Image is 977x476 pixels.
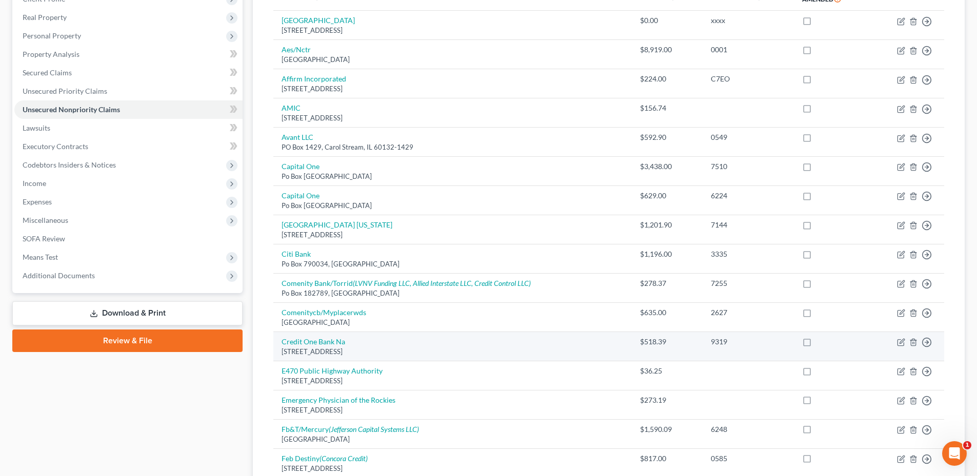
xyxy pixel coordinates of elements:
[282,104,301,112] a: AMIC
[282,288,624,298] div: Po Box 182789, [GEOGRAPHIC_DATA]
[640,424,694,434] div: $1,590.09
[282,84,624,94] div: [STREET_ADDRESS]
[640,15,694,26] div: $0.00
[282,464,624,473] div: [STREET_ADDRESS]
[640,220,694,230] div: $1,201.90
[329,425,419,433] i: (Jefferson Capital Systems LLC)
[640,191,694,201] div: $629.00
[282,113,624,123] div: [STREET_ADDRESS]
[282,308,366,317] a: Comenitycb/Myplacerwds
[711,337,786,347] div: 9319
[711,307,786,318] div: 2627
[282,191,320,200] a: Capital One
[23,31,81,40] span: Personal Property
[282,279,531,287] a: Comenity Bank/Torrid(LVNV Funding LLC, Allied Interstate LLC, Credit Control LLC)
[282,55,624,65] div: [GEOGRAPHIC_DATA]
[640,161,694,172] div: $3,438.00
[23,271,95,280] span: Additional Documents
[282,347,624,357] div: [STREET_ADDRESS]
[12,329,243,352] a: Review & File
[640,74,694,84] div: $224.00
[23,142,88,151] span: Executory Contracts
[23,13,67,22] span: Real Property
[711,424,786,434] div: 6248
[282,425,419,433] a: Fb&T/Mercury(Jefferson Capital Systems LLC)
[23,234,65,243] span: SOFA Review
[711,161,786,172] div: 7510
[282,220,392,229] a: [GEOGRAPHIC_DATA] [US_STATE]
[282,201,624,211] div: Po Box [GEOGRAPHIC_DATA]
[14,230,243,248] a: SOFA Review
[282,26,624,35] div: [STREET_ADDRESS]
[711,220,786,230] div: 7144
[23,105,120,114] span: Unsecured Nonpriority Claims
[282,396,395,404] a: Emergency Physician of the Rockies
[23,123,50,132] span: Lawsuits
[14,137,243,156] a: Executory Contracts
[14,64,243,82] a: Secured Claims
[23,197,52,206] span: Expenses
[282,405,624,415] div: [STREET_ADDRESS]
[963,441,971,449] span: 1
[282,45,311,54] a: Aes/Nctr
[14,100,243,119] a: Unsecured Nonpriority Claims
[942,441,967,466] iframe: Intercom live chat
[640,337,694,347] div: $518.39
[711,191,786,201] div: 6224
[14,45,243,64] a: Property Analysis
[711,249,786,259] div: 3335
[23,50,79,58] span: Property Analysis
[711,132,786,142] div: 0549
[640,132,694,142] div: $592.90
[640,278,694,288] div: $278.37
[640,395,694,405] div: $273.19
[640,307,694,318] div: $635.00
[711,45,786,55] div: 0001
[353,279,531,287] i: (LVNV Funding LLC, Allied Interstate LLC, Credit Control LLC)
[23,216,68,224] span: Miscellaneous
[282,16,355,25] a: [GEOGRAPHIC_DATA]
[711,15,786,26] div: xxxx
[282,142,624,152] div: PO Box 1429, Carol Stream, IL 60132-1429
[711,74,786,84] div: C7EO
[282,259,624,269] div: Po Box 790034, [GEOGRAPHIC_DATA]
[282,454,368,463] a: Feb Destiny(Concora Credit)
[282,133,313,141] a: Avant LLC
[640,103,694,113] div: $156.74
[23,68,72,77] span: Secured Claims
[282,250,311,258] a: Citi Bank
[282,376,624,386] div: [STREET_ADDRESS]
[640,249,694,259] div: $1,196.00
[282,318,624,327] div: [GEOGRAPHIC_DATA]
[23,160,116,169] span: Codebtors Insiders & Notices
[14,82,243,100] a: Unsecured Priority Claims
[320,454,368,463] i: (Concora Credit)
[640,453,694,464] div: $817.00
[640,45,694,55] div: $8,919.00
[282,366,383,375] a: E470 Public Highway Authority
[282,74,346,83] a: Affirm Incorporated
[282,230,624,240] div: [STREET_ADDRESS]
[640,366,694,376] div: $36.25
[711,453,786,464] div: 0585
[282,162,320,171] a: Capital One
[12,301,243,325] a: Download & Print
[23,87,107,95] span: Unsecured Priority Claims
[282,434,624,444] div: [GEOGRAPHIC_DATA]
[23,179,46,188] span: Income
[282,172,624,181] div: Po Box [GEOGRAPHIC_DATA]
[282,337,345,346] a: Credit One Bank Na
[711,278,786,288] div: 7255
[14,119,243,137] a: Lawsuits
[23,253,58,261] span: Means Test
